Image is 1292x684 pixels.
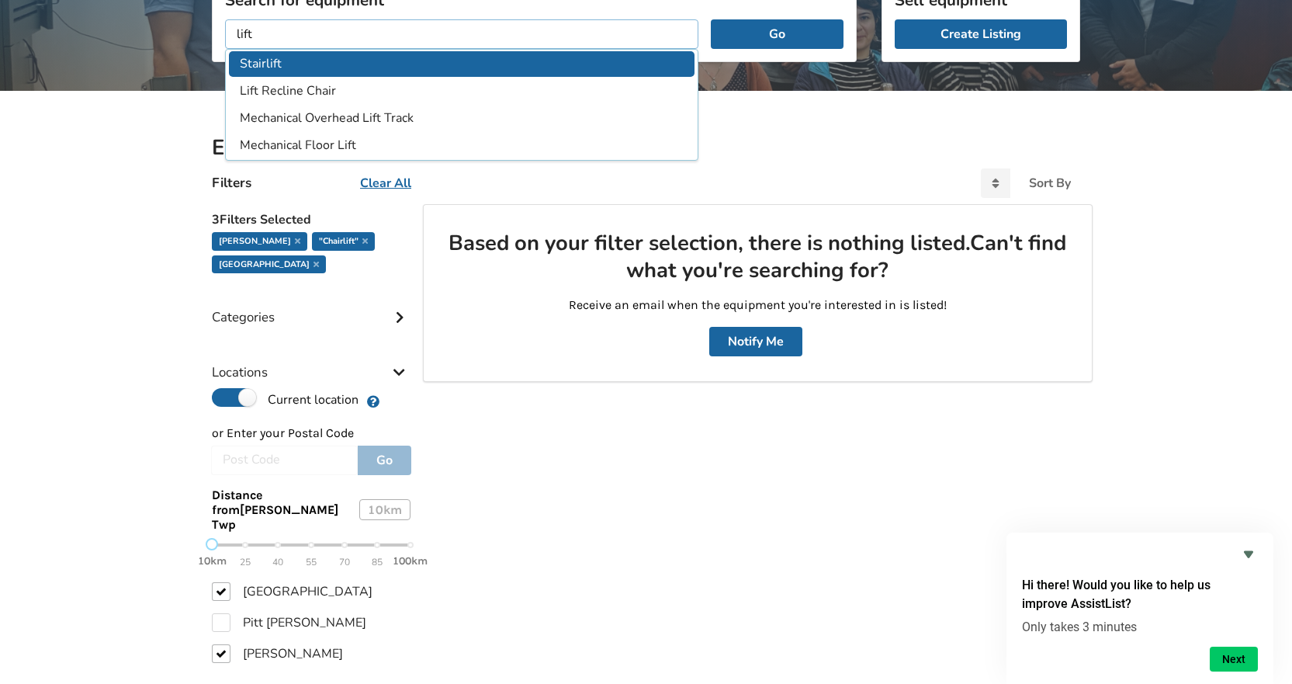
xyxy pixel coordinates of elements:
h2: Hi there! Would you like to help us improve AssistList? [1022,576,1258,613]
h2: Based on your filter selection, there is nothing listed. Can't find what you're searching for? [449,230,1067,285]
button: Notify Me [709,327,802,356]
div: Locations [212,333,410,388]
h2: Equipment Listings [212,134,1080,161]
label: Pitt [PERSON_NAME] [212,613,366,632]
a: Create Listing [895,19,1067,49]
div: [GEOGRAPHIC_DATA] [212,255,326,274]
span: 55 [306,554,317,571]
div: Sort By [1029,177,1071,189]
span: 70 [339,554,350,571]
u: Clear All [360,175,411,192]
div: [PERSON_NAME] [212,232,307,251]
label: Current location [212,388,359,408]
p: Receive an email when the equipment you're interested in is listed! [449,297,1067,314]
span: 25 [240,554,251,571]
span: 85 [372,554,383,571]
button: Go [711,19,843,49]
strong: 10km [198,554,227,568]
li: Mechanical Floor Lift [229,133,694,158]
button: Next question [1210,647,1258,672]
li: Lift Recline Chair [229,78,694,104]
strong: 100km [393,554,428,568]
p: or Enter your Postal Code [212,425,410,443]
div: 10 km [359,499,410,520]
h4: Filters [212,174,251,192]
li: Stairlift [229,51,694,77]
p: Only takes 3 minutes [1022,620,1258,634]
li: Mechanical Overhead Lift Track [229,106,694,131]
span: 40 [272,554,283,571]
div: Categories [212,278,410,333]
span: Distance from [PERSON_NAME] Twp [212,488,338,532]
label: [PERSON_NAME] [212,644,343,663]
label: [GEOGRAPHIC_DATA] [212,582,372,601]
div: "Chairlift" [312,232,375,251]
div: Hi there! Would you like to help us improve AssistList? [1022,545,1258,672]
input: I am looking for... [225,19,698,49]
button: Hide survey [1239,545,1258,564]
h5: 3 Filters Selected [212,204,410,232]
